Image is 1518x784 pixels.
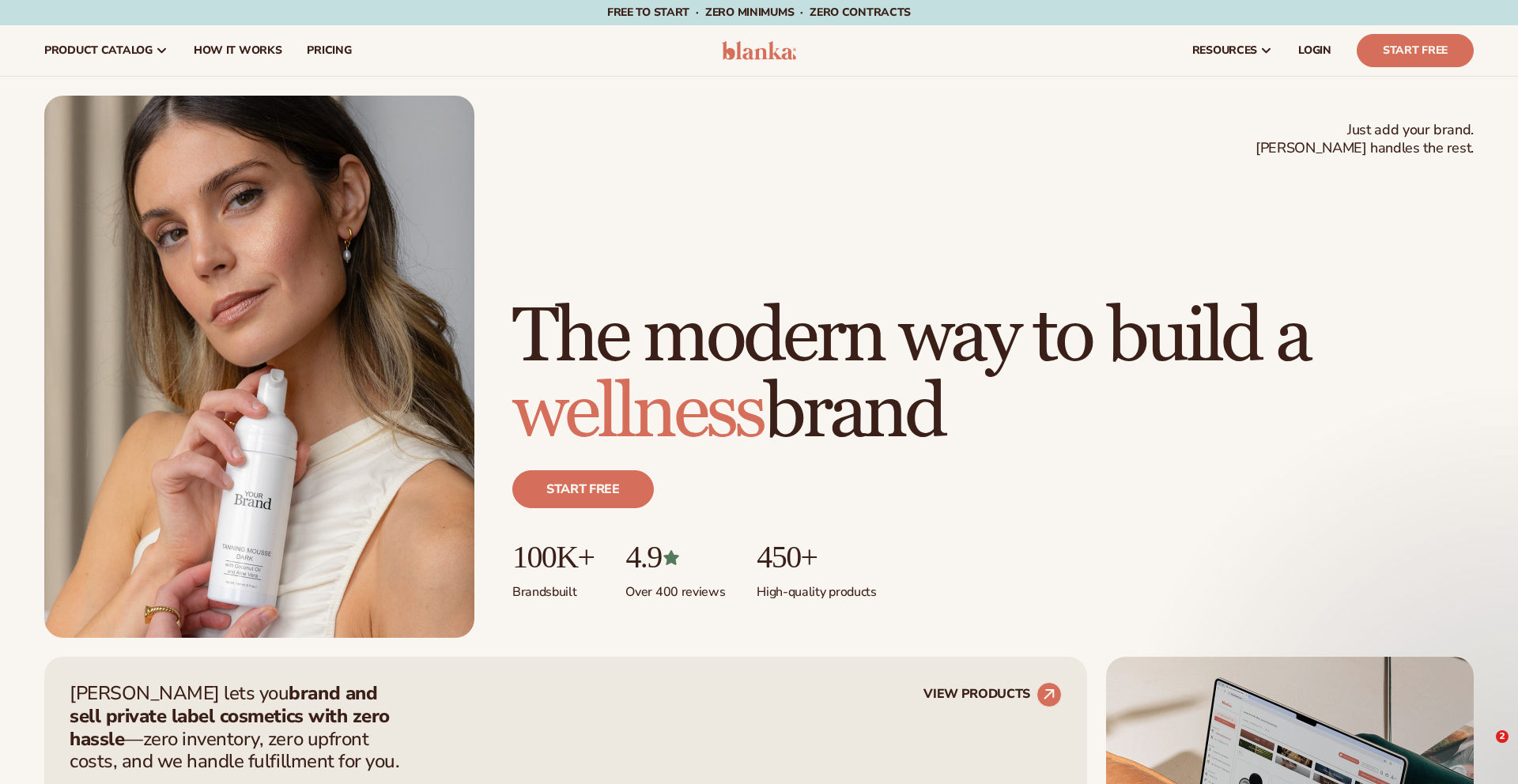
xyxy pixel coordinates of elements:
[923,682,1062,707] a: VIEW PRODUCTS
[1298,44,1331,57] span: LOGIN
[512,367,764,459] span: wellness
[32,25,181,76] a: product catalog
[181,25,295,76] a: How It Works
[70,680,390,752] strong: brand and sell private label cosmetics with zero hassle
[512,470,654,508] a: Start free
[757,575,876,601] p: High-quality products
[194,44,282,57] span: How It Works
[307,44,351,57] span: pricing
[512,575,594,601] p: Brands built
[44,44,153,57] span: product catalog
[625,575,725,601] p: Over 400 reviews
[607,5,911,20] span: Free to start · ZERO minimums · ZERO contracts
[757,540,876,575] p: 450+
[1256,121,1474,158] span: Just add your brand. [PERSON_NAME] handles the rest.
[1496,730,1509,743] span: 2
[512,300,1474,451] h1: The modern way to build a brand
[70,682,410,773] p: [PERSON_NAME] lets you —zero inventory, zero upfront costs, and we handle fulfillment for you.
[1286,25,1344,76] a: LOGIN
[512,540,594,575] p: 100K+
[722,41,797,60] img: logo
[625,540,725,575] p: 4.9
[1463,730,1501,768] iframe: Intercom live chat
[1180,25,1286,76] a: resources
[1357,34,1474,67] a: Start Free
[294,25,364,76] a: pricing
[44,96,474,638] img: Female holding tanning mousse.
[1192,44,1257,57] span: resources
